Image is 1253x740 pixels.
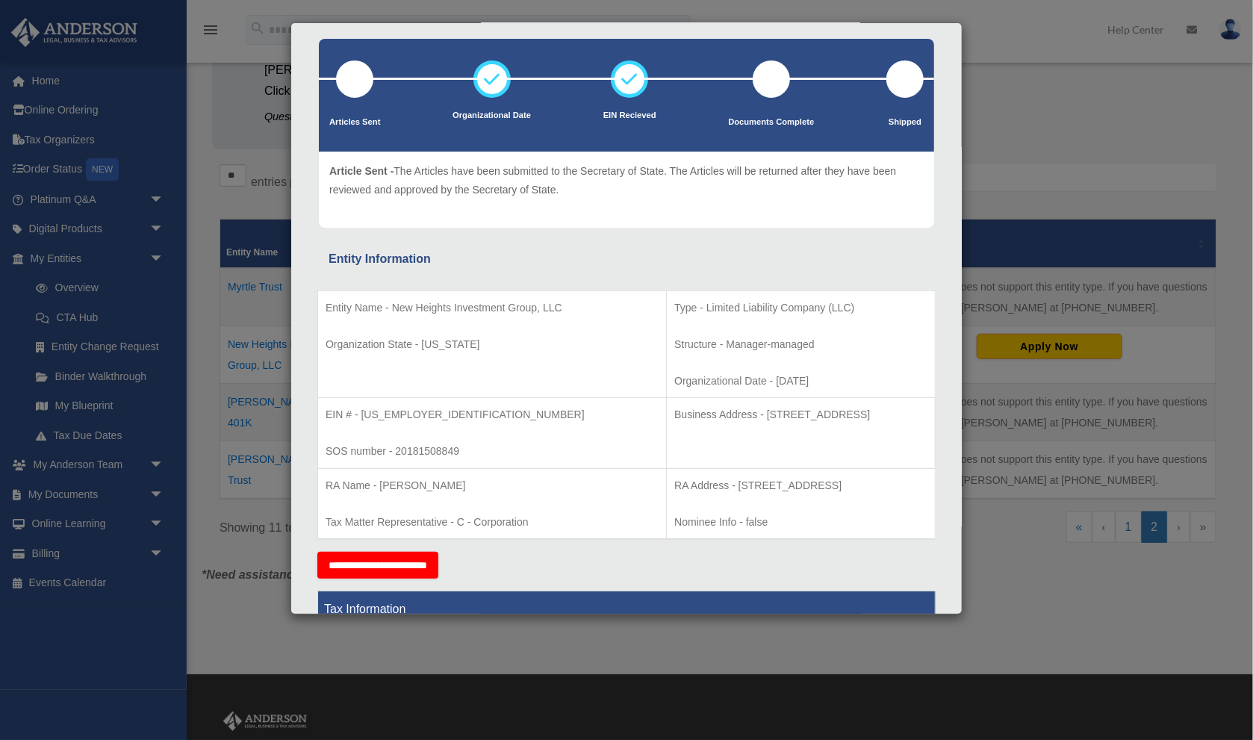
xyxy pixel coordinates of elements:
p: Documents Complete [728,115,814,130]
p: EIN # - [US_EMPLOYER_IDENTIFICATION_NUMBER] [326,405,659,424]
span: Article Sent - [329,165,394,177]
p: The Articles have been submitted to the Secretary of State. The Articles will be returned after t... [329,162,924,199]
p: SOS number - 20181508849 [326,442,659,461]
p: Nominee Info - false [674,513,927,532]
p: RA Address - [STREET_ADDRESS] [674,476,927,495]
p: Entity Name - New Heights Investment Group, LLC [326,299,659,317]
p: Organizational Date [453,108,531,123]
div: Entity Information [329,249,924,270]
p: EIN Recieved [603,108,656,123]
p: Articles Sent [329,115,380,130]
p: Organizational Date - [DATE] [674,372,927,391]
p: Business Address - [STREET_ADDRESS] [674,405,927,424]
th: Tax Information [318,591,936,628]
p: Tax Matter Representative - C - Corporation [326,513,659,532]
p: Shipped [886,115,924,130]
p: RA Name - [PERSON_NAME] [326,476,659,495]
p: Structure - Manager-managed [674,335,927,354]
p: Organization State - [US_STATE] [326,335,659,354]
p: Type - Limited Liability Company (LLC) [674,299,927,317]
